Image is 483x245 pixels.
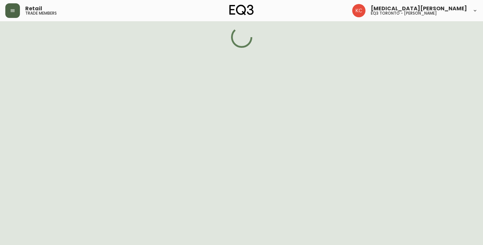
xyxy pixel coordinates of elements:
[371,11,437,15] h5: eq3 toronto - [PERSON_NAME]
[229,5,254,15] img: logo
[25,11,57,15] h5: trade members
[371,6,467,11] span: [MEDICAL_DATA][PERSON_NAME]
[25,6,42,11] span: Retail
[352,4,365,17] img: 6487344ffbf0e7f3b216948508909409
